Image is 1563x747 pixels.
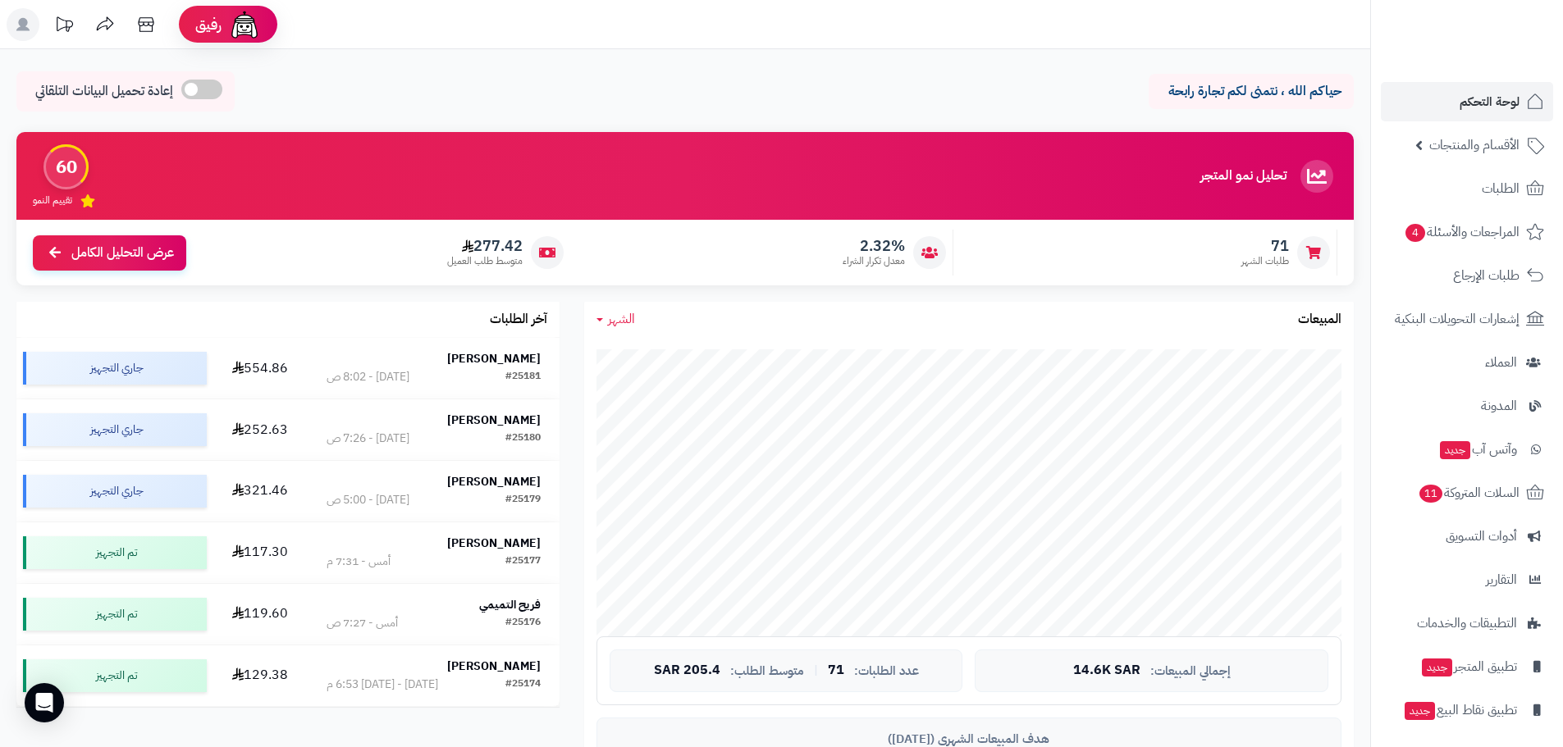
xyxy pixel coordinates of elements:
span: جديد [1422,658,1452,676]
strong: فريح التميمي [479,596,541,613]
span: الطلبات [1482,177,1520,200]
a: المدونة [1381,386,1553,426]
span: تطبيق المتجر [1420,655,1517,678]
img: logo-2.png [1451,41,1547,75]
span: وآتس آب [1438,438,1517,461]
div: [DATE] - 8:02 ص [327,369,409,385]
span: جديد [1405,702,1435,720]
a: لوحة التحكم [1381,82,1553,121]
h3: تحليل نمو المتجر [1200,169,1287,184]
div: Open Intercom Messenger [25,683,64,722]
a: أدوات التسويق [1381,517,1553,556]
div: #25179 [505,492,541,508]
div: جاري التجهيز [23,352,207,385]
div: #25177 [505,553,541,570]
td: 252.63 [213,399,308,460]
td: 117.30 [213,522,308,583]
span: أدوات التسويق [1446,525,1517,548]
span: جديد [1440,441,1470,459]
h3: آخر الطلبات [490,312,547,327]
strong: [PERSON_NAME] [447,350,541,367]
a: الشهر [596,310,635,329]
div: [DATE] - [DATE] 6:53 م [327,676,438,693]
a: تطبيق نقاط البيعجديد [1381,690,1553,730]
a: التطبيقات والخدمات [1381,604,1553,643]
strong: [PERSON_NAME] [447,658,541,675]
span: إشعارات التحويلات البنكية [1395,307,1520,330]
a: وآتس آبجديد [1381,430,1553,469]
span: رفيق [195,15,222,34]
a: إشعارات التحويلات البنكية [1381,299,1553,339]
div: تم التجهيز [23,598,207,631]
div: #25180 [505,430,541,447]
img: ai-face.png [228,8,261,41]
a: تحديثات المنصة [43,8,85,45]
span: الأقسام والمنتجات [1429,134,1520,157]
span: عرض التحليل الكامل [71,244,174,262]
span: 71 [828,663,844,678]
div: تم التجهيز [23,536,207,569]
a: المراجعات والأسئلة4 [1381,212,1553,252]
span: المراجعات والأسئلة [1404,221,1520,244]
span: معدل تكرار الشراء [843,254,905,268]
span: التطبيقات والخدمات [1417,612,1517,635]
strong: [PERSON_NAME] [447,473,541,490]
strong: [PERSON_NAME] [447,535,541,552]
p: حياكم الله ، نتمنى لكم تجارة رابحة [1161,82,1341,101]
span: 277.42 [447,237,523,255]
span: تطبيق نقاط البيع [1403,699,1517,722]
span: عدد الطلبات: [854,664,919,678]
a: تطبيق المتجرجديد [1381,647,1553,686]
div: [DATE] - 5:00 ص [327,492,409,508]
span: تقييم النمو [33,194,72,207]
span: | [814,664,818,676]
span: 205.4 SAR [654,663,720,678]
span: 14.6K SAR [1073,663,1140,678]
span: العملاء [1485,351,1517,374]
a: السلات المتروكة11 [1381,473,1553,512]
span: لوحة التحكم [1460,90,1520,113]
span: متوسط الطلب: [730,664,804,678]
div: تم التجهيز [23,659,207,692]
span: 71 [1241,237,1289,255]
span: 4 [1405,224,1425,242]
a: التقارير [1381,560,1553,599]
span: الشهر [608,309,635,329]
h3: المبيعات [1298,312,1341,327]
a: الطلبات [1381,169,1553,208]
td: 119.60 [213,584,308,645]
a: عرض التحليل الكامل [33,235,186,271]
span: التقارير [1486,568,1517,591]
div: أمس - 7:31 م [327,553,391,570]
div: أمس - 7:27 ص [327,615,398,631]
span: السلات المتروكة [1418,481,1520,504]
td: 321.46 [213,461,308,522]
span: 2.32% [843,237,905,255]
div: جاري التجهيز [23,413,207,446]
td: 129.38 [213,645,308,706]
div: #25181 [505,369,541,385]
span: إعادة تحميل البيانات التلقائي [35,82,173,101]
a: طلبات الإرجاع [1381,256,1553,295]
strong: [PERSON_NAME] [447,412,541,429]
div: [DATE] - 7:26 ص [327,430,409,447]
td: 554.86 [213,338,308,399]
span: المدونة [1481,394,1517,417]
span: طلبات الشهر [1241,254,1289,268]
div: #25176 [505,615,541,631]
span: إجمالي المبيعات: [1150,664,1231,678]
span: 11 [1419,485,1442,503]
a: العملاء [1381,343,1553,382]
div: #25174 [505,676,541,693]
span: متوسط طلب العميل [447,254,523,268]
div: جاري التجهيز [23,475,207,508]
span: طلبات الإرجاع [1453,264,1520,287]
